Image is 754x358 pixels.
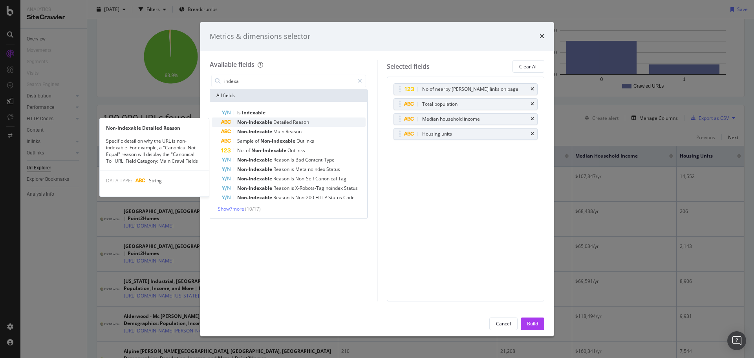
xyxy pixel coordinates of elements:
div: Total populationtimes [393,98,538,110]
div: No of nearby [PERSON_NAME] links on pagetimes [393,83,538,95]
span: Detailed [273,119,293,125]
span: Non-Indexable [237,166,273,173]
button: Cancel [489,318,518,330]
span: Non-Indexable [251,147,287,154]
div: times [531,102,534,106]
span: ( 10 / 17 ) [245,206,261,212]
span: Non-Indexable [260,138,296,144]
span: Non-200 [295,194,315,201]
span: Outlinks [287,147,305,154]
span: Non-Indexable [237,175,273,182]
span: Bad [295,156,305,163]
div: Cancel [496,320,511,327]
span: Non-Indexable [237,156,273,163]
div: Housing units [422,130,452,138]
span: No. [237,147,246,154]
span: Reason [293,119,309,125]
span: Show 7 more [218,206,244,212]
button: Build [521,318,544,330]
div: Specific detail on why the URL is non-indexable. For example, a "Canonical Not Equal" reason will... [100,138,209,165]
span: of [246,147,251,154]
span: Status [344,185,358,191]
span: Non-Indexable [237,128,273,135]
span: Canonical [315,175,338,182]
span: Is [237,109,242,116]
span: Non-Indexable [237,185,273,191]
span: Main [273,128,285,135]
span: Outlinks [296,138,314,144]
div: Build [527,320,538,327]
div: Available fields [210,60,254,69]
button: Clear All [512,60,544,73]
div: times [531,87,534,92]
div: Median household income [422,115,480,123]
div: modal [200,22,554,336]
span: noindex [326,185,344,191]
div: times [531,117,534,121]
span: Reason [273,194,291,201]
input: Search by field name [223,75,354,87]
div: Housing unitstimes [393,128,538,140]
div: Total population [422,100,458,108]
span: is [291,185,295,191]
div: All fields [210,89,367,102]
span: Non-Indexable [237,119,273,125]
div: Non-Indexable Detailed Reason [100,125,209,131]
span: of [255,138,260,144]
span: is [291,194,295,201]
div: Median household incometimes [393,113,538,125]
span: Content-Type [305,156,335,163]
span: Reason [273,156,291,163]
span: Code [343,194,355,201]
div: times [540,31,544,42]
div: Clear All [519,63,538,70]
span: Tag [338,175,346,182]
span: Meta [295,166,308,173]
span: Reason [285,128,302,135]
span: is [291,166,295,173]
div: Metrics & dimensions selector [210,31,310,42]
span: Status [326,166,340,173]
span: Reason [273,175,291,182]
span: Reason [273,185,291,191]
span: X-Robots-Tag [295,185,326,191]
div: Open Intercom Messenger [727,331,746,350]
span: Non-Self [295,175,315,182]
div: Selected fields [387,62,430,71]
span: HTTP [315,194,328,201]
span: Reason [273,166,291,173]
span: Non-Indexable [237,194,273,201]
span: noindex [308,166,326,173]
span: is [291,156,295,163]
div: No of nearby [PERSON_NAME] links on page [422,85,518,93]
span: Indexable [242,109,265,116]
span: Status [328,194,343,201]
span: Sample [237,138,255,144]
div: times [531,132,534,136]
span: is [291,175,295,182]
